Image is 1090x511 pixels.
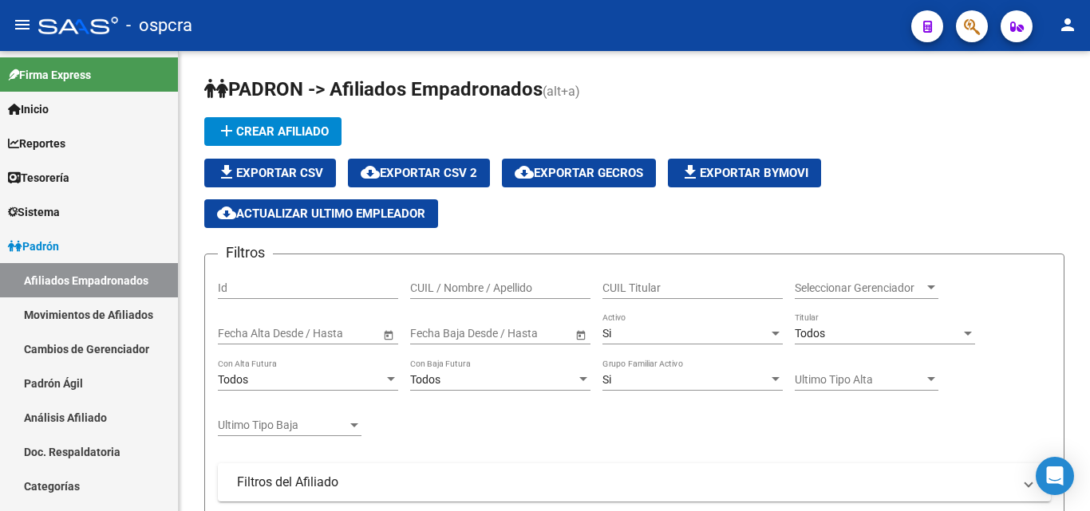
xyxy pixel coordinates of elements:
[218,327,276,340] input: Fecha inicio
[8,100,49,118] span: Inicio
[204,199,438,228] button: Actualizar ultimo Empleador
[8,238,59,255] span: Padrón
[204,78,543,100] span: PADRON -> Afiliados Empadronados
[290,327,368,340] input: Fecha fin
[13,15,32,34] mat-icon: menu
[410,373,440,386] span: Todos
[204,117,342,146] button: Crear Afiliado
[482,327,560,340] input: Fecha fin
[217,206,425,221] span: Actualizar ultimo Empleador
[572,326,589,343] button: Open calendar
[8,135,65,152] span: Reportes
[217,124,329,139] span: Crear Afiliado
[237,474,1013,491] mat-panel-title: Filtros del Afiliado
[795,327,825,340] span: Todos
[348,159,490,187] button: Exportar CSV 2
[204,159,336,187] button: Exportar CSV
[218,373,248,386] span: Todos
[795,373,924,387] span: Ultimo Tipo Alta
[681,166,808,180] span: Exportar Bymovi
[217,163,236,182] mat-icon: file_download
[602,373,611,386] span: Si
[1036,457,1074,495] div: Open Intercom Messenger
[602,327,611,340] span: Si
[515,166,643,180] span: Exportar GECROS
[126,8,192,43] span: - ospcra
[8,203,60,221] span: Sistema
[668,159,821,187] button: Exportar Bymovi
[681,163,700,182] mat-icon: file_download
[218,242,273,264] h3: Filtros
[1058,15,1077,34] mat-icon: person
[217,121,236,140] mat-icon: add
[218,463,1051,501] mat-expansion-panel-header: Filtros del Afiliado
[217,203,236,222] mat-icon: cloud_download
[217,166,323,180] span: Exportar CSV
[410,327,468,340] input: Fecha inicio
[515,163,534,182] mat-icon: cloud_download
[795,281,924,295] span: Seleccionar Gerenciador
[502,159,656,187] button: Exportar GECROS
[8,66,91,84] span: Firma Express
[361,163,380,182] mat-icon: cloud_download
[218,419,347,432] span: Ultimo Tipo Baja
[543,84,580,99] span: (alt+a)
[380,326,397,343] button: Open calendar
[8,169,69,187] span: Tesorería
[361,166,477,180] span: Exportar CSV 2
